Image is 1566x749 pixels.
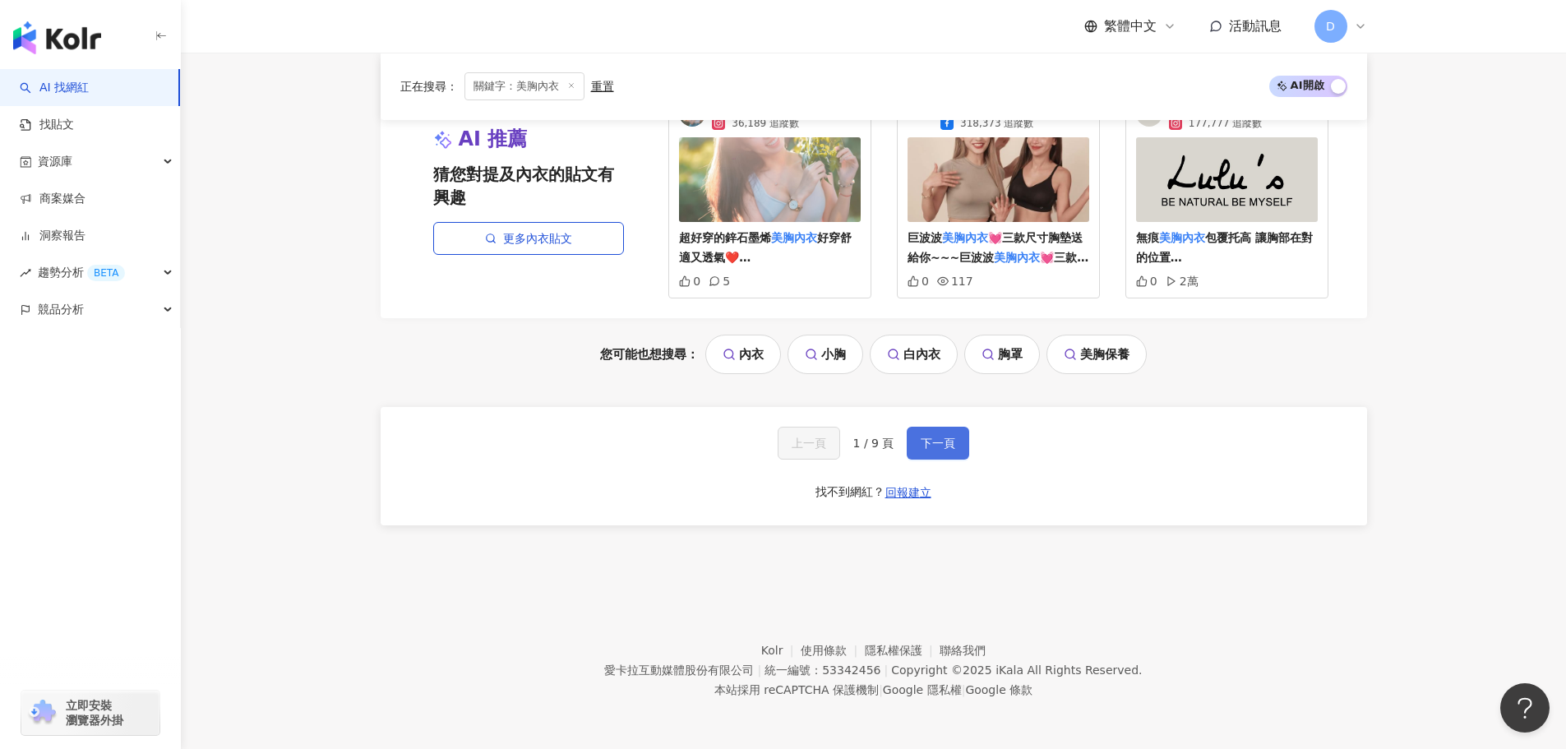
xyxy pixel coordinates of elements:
[38,291,84,328] span: 競品分析
[865,644,940,657] a: 隱私權保護
[883,683,962,696] a: Google 隱私權
[66,698,123,728] span: 立即安裝 瀏覽器外掛
[853,437,894,450] span: 1 / 9 頁
[38,143,72,180] span: 資源庫
[761,644,801,657] a: Kolr
[964,335,1040,374] a: 胸罩
[1136,275,1157,288] div: 0
[885,479,932,506] button: 回報建立
[591,80,614,93] div: 重置
[921,437,955,450] span: 下一頁
[885,486,931,499] span: 回報建立
[765,663,880,677] div: 統一編號：53342456
[1046,335,1147,374] a: 美胸保養
[1326,17,1335,35] span: D
[962,683,966,696] span: |
[965,683,1032,696] a: Google 條款
[21,691,159,735] a: chrome extension立即安裝 瀏覽器外掛
[757,663,761,677] span: |
[788,335,863,374] a: 小胸
[87,265,125,281] div: BETA
[995,663,1023,677] a: iKala
[604,663,754,677] div: 愛卡拉互動媒體股份有限公司
[679,231,771,244] span: 超好穿的鋅石墨烯
[714,680,1032,700] span: 本站採用 reCAPTCHA 保護機制
[38,254,125,291] span: 趨勢分析
[20,228,85,244] a: 洞察報告
[1189,116,1262,131] span: 177,777 追蹤數
[815,484,885,501] div: 找不到網紅？
[994,251,1040,264] mark: 美胸內衣
[1104,17,1157,35] span: 繁體中文
[26,700,58,726] img: chrome extension
[870,335,958,374] a: 白內衣
[709,275,730,288] div: 5
[771,231,817,244] mark: 美胸內衣
[884,663,888,677] span: |
[400,80,458,93] span: 正在搜尋 ：
[937,275,973,288] div: 117
[1500,683,1550,733] iframe: Help Scout Beacon - Open
[778,427,840,460] button: 上一頁
[381,335,1367,374] div: 您可能也想搜尋：
[942,231,988,244] mark: 美胸內衣
[459,126,528,154] span: AI 推薦
[13,21,101,54] img: logo
[20,191,85,207] a: 商案媒合
[433,163,624,209] span: 猜您對提及內衣的貼文有興趣
[891,663,1142,677] div: Copyright © 2025 All Rights Reserved.
[705,335,781,374] a: 內衣
[20,117,74,133] a: 找貼文
[1136,231,1313,303] span: 包覆托高 讓胸部在對的位置 #lulustaiwan #蝦皮lulustw #lulus
[879,683,883,696] span: |
[1159,231,1205,244] mark: 美胸內衣
[679,275,700,288] div: 0
[20,80,89,96] a: searchAI 找網紅
[940,644,986,657] a: 聯絡我們
[908,275,929,288] div: 0
[732,116,799,131] span: 36,189 追蹤數
[1229,18,1282,34] span: 活動訊息
[908,137,1089,222] img: 巨波波美胸內衣💓三款尺寸胸墊送給你~~~
[1166,275,1199,288] div: 2萬
[960,116,1033,131] span: 318,373 追蹤數
[801,644,865,657] a: 使用條款
[908,231,1083,264] span: 💓三款尺寸胸墊送給你~~~巨波波
[908,231,942,244] span: 巨波波
[433,222,624,255] a: 更多內衣貼文
[1136,231,1159,244] span: 無痕
[464,72,584,100] span: 關鍵字：美胸內衣
[907,427,969,460] button: 下一頁
[20,267,31,279] span: rise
